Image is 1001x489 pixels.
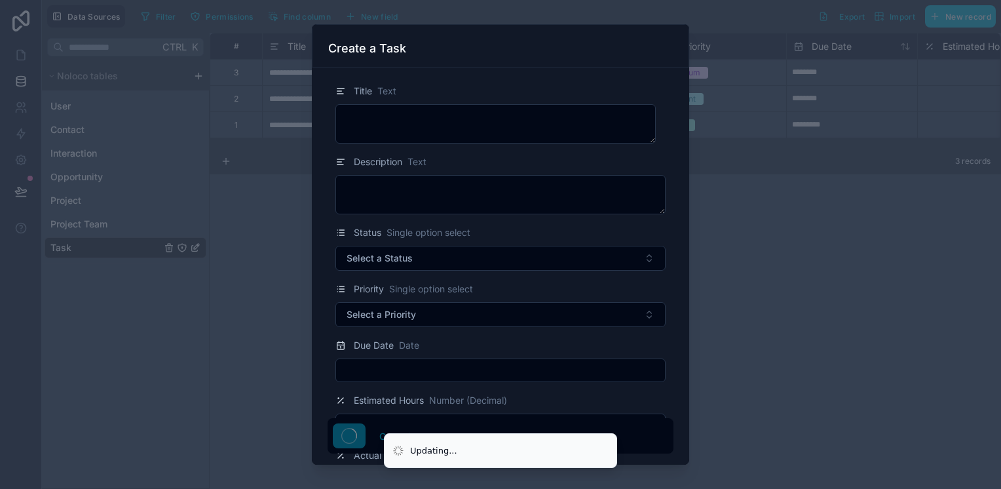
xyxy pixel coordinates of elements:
span: Select a Status [347,252,413,265]
button: Select Button [335,246,666,271]
span: Date [399,339,419,352]
span: Title [354,85,372,98]
span: Number (Decimal) [429,394,507,407]
span: Text [377,85,396,98]
span: Priority [354,283,384,296]
span: Description [354,155,402,168]
h3: Create a Task [328,41,406,56]
span: Actual Hours [354,449,409,462]
span: Estimated Hours [354,394,424,407]
span: Single option select [387,226,470,239]
span: Due Date [354,339,394,352]
span: Select a Priority [347,308,416,321]
div: Updating... [410,444,457,458]
span: Single option select [389,283,473,296]
button: Select Button [335,302,666,327]
span: Status [354,226,381,239]
span: Text [407,155,426,168]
